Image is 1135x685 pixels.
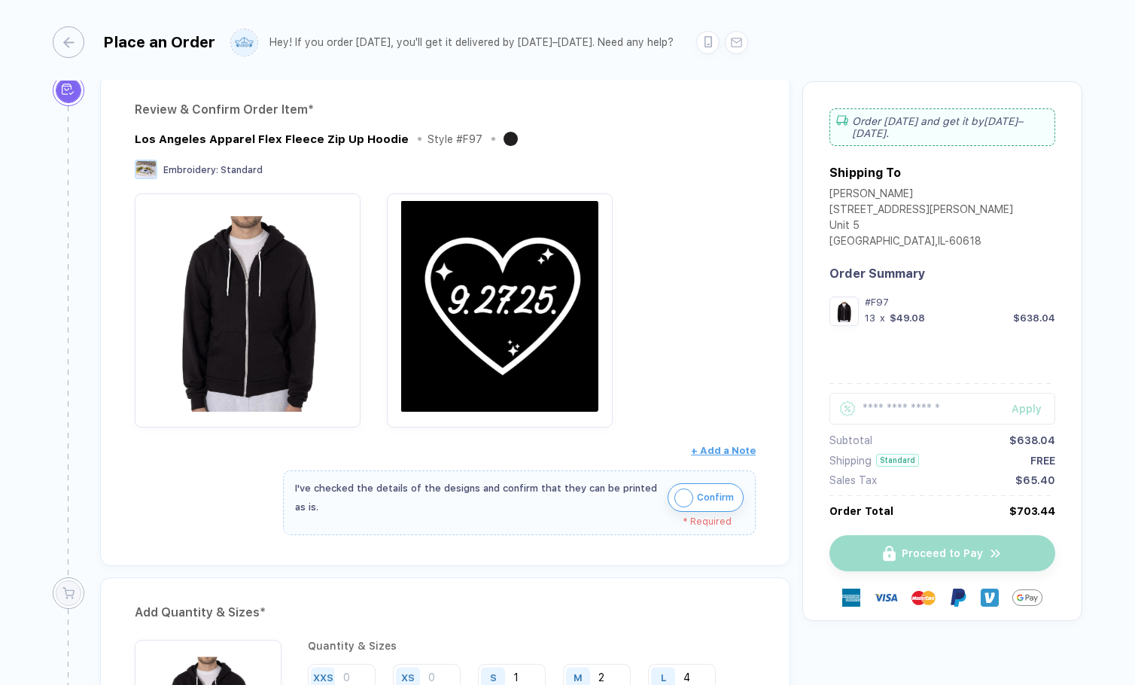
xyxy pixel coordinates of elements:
div: 13 [865,312,875,324]
div: L [661,671,666,683]
div: [PERSON_NAME] [829,187,1013,203]
span: + Add a Note [691,445,756,456]
span: Embroidery : [163,165,218,175]
div: $638.04 [1009,434,1055,446]
div: $49.08 [890,312,925,324]
img: 1757426853204ihtxm_design_back.png [394,201,605,412]
div: XXS [313,671,333,683]
div: Shipping To [829,166,901,180]
div: Place an Order [103,33,215,51]
div: Los Angeles Apparel Flex Fleece Zip Up Hoodie [135,132,409,146]
div: Order Total [829,505,893,517]
span: Confirm [697,486,734,510]
img: 1757426853204hlxeo_nt_front.png [142,201,353,412]
img: Embroidery [135,160,157,179]
img: visa [874,586,898,610]
div: XS [401,671,415,683]
img: GPay [1012,583,1042,613]
button: + Add a Note [691,439,756,463]
img: 1757426853204hlxeo_nt_front.png [833,300,855,322]
div: M [574,671,583,683]
div: Style # F97 [428,133,482,145]
img: express [842,589,860,607]
div: Unit 5 [829,219,1013,235]
div: Standard [876,454,919,467]
img: Venmo [981,589,999,607]
img: user profile [231,29,257,56]
div: FREE [1030,455,1055,467]
div: [GEOGRAPHIC_DATA] , IL - 60618 [829,235,1013,251]
div: Sales Tax [829,474,877,486]
div: $638.04 [1013,312,1055,324]
button: iconConfirm [668,483,744,512]
div: Shipping [829,455,872,467]
div: $703.44 [1009,505,1055,517]
div: Quantity & Sizes [308,640,756,652]
div: Add Quantity & Sizes [135,601,756,625]
div: Subtotal [829,434,872,446]
div: x [878,312,887,324]
button: Apply [993,393,1055,425]
div: Hey! If you order [DATE], you'll get it delivered by [DATE]–[DATE]. Need any help? [269,36,674,49]
img: Paypal [949,589,967,607]
div: [STREET_ADDRESS][PERSON_NAME] [829,203,1013,219]
div: S [490,671,497,683]
div: Review & Confirm Order Item [135,98,756,122]
div: Order Summary [829,266,1055,281]
div: * Required [295,516,732,527]
img: master-card [911,586,936,610]
div: I've checked the details of the designs and confirm that they can be printed as is. [295,479,660,516]
div: Apply [1012,403,1055,415]
div: #F97 [865,297,1055,308]
div: Order [DATE] and get it by [DATE]–[DATE] . [829,108,1055,146]
img: icon [674,489,693,507]
div: $65.40 [1015,474,1055,486]
span: Standard [221,165,263,175]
